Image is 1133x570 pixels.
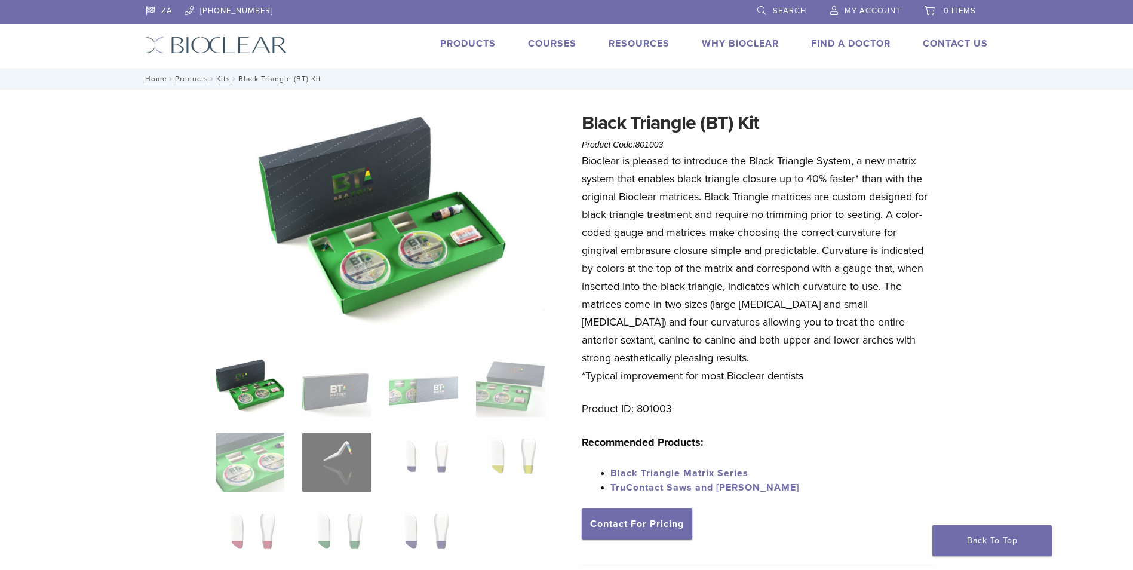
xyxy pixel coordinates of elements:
[582,109,933,137] h1: Black Triangle (BT) Kit
[208,76,216,82] span: /
[582,508,692,540] a: Contact For Pricing
[845,6,901,16] span: My Account
[923,38,988,50] a: Contact Us
[932,525,1052,556] a: Back To Top
[476,357,545,417] img: Black Triangle (BT) Kit - Image 4
[528,38,576,50] a: Courses
[231,76,238,82] span: /
[167,76,175,82] span: /
[175,75,208,83] a: Products
[610,482,799,494] a: TruContact Saws and [PERSON_NAME]
[389,357,458,417] img: Black Triangle (BT) Kit - Image 3
[582,436,704,449] strong: Recommended Products:
[944,6,976,16] span: 0 items
[773,6,806,16] span: Search
[582,400,933,418] p: Product ID: 801003
[440,38,496,50] a: Products
[635,140,664,149] span: 801003
[137,68,997,90] nav: Black Triangle (BT) Kit
[216,75,231,83] a: Kits
[610,467,748,479] a: Black Triangle Matrix Series
[389,508,458,568] img: Black Triangle (BT) Kit - Image 11
[302,433,371,492] img: Black Triangle (BT) Kit - Image 6
[216,508,284,568] img: Black Triangle (BT) Kit - Image 9
[216,433,284,492] img: Black Triangle (BT) Kit - Image 5
[142,75,167,83] a: Home
[476,433,545,492] img: Black Triangle (BT) Kit - Image 8
[702,38,779,50] a: Why Bioclear
[216,109,545,342] img: Intro Black Triangle Kit-6 - Copy
[811,38,891,50] a: Find A Doctor
[389,433,458,492] img: Black Triangle (BT) Kit - Image 7
[582,152,933,385] p: Bioclear is pleased to introduce the Black Triangle System, a new matrix system that enables blac...
[302,357,371,417] img: Black Triangle (BT) Kit - Image 2
[216,357,284,417] img: Intro-Black-Triangle-Kit-6-Copy-e1548792917662-324x324.jpg
[146,36,287,54] img: Bioclear
[609,38,670,50] a: Resources
[302,508,371,568] img: Black Triangle (BT) Kit - Image 10
[582,140,663,149] span: Product Code:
